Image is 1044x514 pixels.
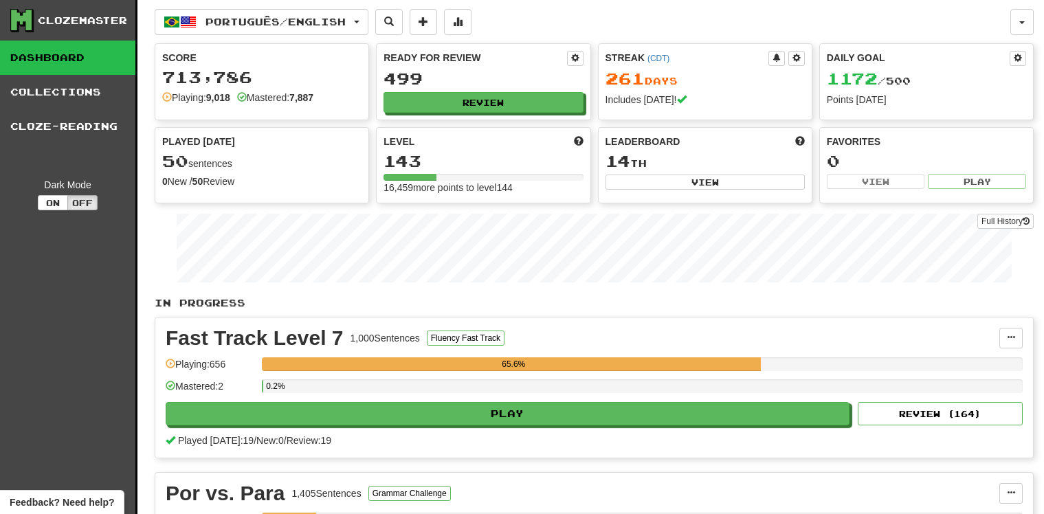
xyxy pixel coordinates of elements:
div: 713,786 [162,69,362,86]
div: Daily Goal [827,51,1010,66]
div: Ready for Review [384,51,566,65]
button: Português/English [155,9,368,35]
a: (CDT) [647,54,669,63]
span: Level [384,135,414,148]
strong: 50 [192,176,203,187]
div: Score [162,51,362,65]
button: Fluency Fast Track [427,331,504,346]
span: 14 [606,151,630,170]
button: Grammar Challenge [368,486,451,501]
div: 1,000 Sentences [351,331,420,345]
p: In Progress [155,296,1034,310]
div: Clozemaster [38,14,127,27]
span: / [284,435,287,446]
span: Português / English [206,16,346,27]
button: Play [928,174,1026,189]
span: Played [DATE] [162,135,235,148]
span: Score more points to level up [574,135,584,148]
div: Playing: [162,91,230,104]
div: Dark Mode [10,178,125,192]
strong: 7,887 [289,92,313,103]
span: / [254,435,256,446]
span: Played [DATE]: 19 [178,435,254,446]
div: Fast Track Level 7 [166,328,344,348]
div: Mastered: [237,91,313,104]
div: 65.6% [266,357,761,371]
button: On [38,195,68,210]
button: View [827,174,925,189]
button: More stats [444,9,471,35]
div: 499 [384,70,583,87]
span: 261 [606,69,645,88]
button: Search sentences [375,9,403,35]
span: 1172 [827,69,878,88]
div: Includes [DATE]! [606,93,805,107]
span: Open feedback widget [10,495,114,509]
strong: 0 [162,176,168,187]
div: 1,405 Sentences [291,487,361,500]
strong: 9,018 [206,92,230,103]
div: New / Review [162,175,362,188]
div: Playing: 656 [166,357,255,380]
div: 0 [827,153,1026,170]
span: Review: 19 [287,435,331,446]
button: View [606,175,805,190]
div: sentences [162,153,362,170]
button: Review (164) [858,402,1023,425]
div: Points [DATE] [827,93,1026,107]
button: Off [67,195,98,210]
div: Favorites [827,135,1026,148]
div: Por vs. Para [166,483,285,504]
button: Add sentence to collection [410,9,437,35]
div: Mastered: 2 [166,379,255,402]
span: / 500 [827,75,911,87]
div: Day s [606,70,805,88]
span: Leaderboard [606,135,680,148]
div: 143 [384,153,583,170]
a: Full History [977,214,1034,229]
div: Streak [606,51,768,65]
span: This week in points, UTC [795,135,805,148]
span: 50 [162,151,188,170]
span: New: 0 [256,435,284,446]
button: Play [166,402,849,425]
button: Review [384,92,583,113]
div: th [606,153,805,170]
div: 16,459 more points to level 144 [384,181,583,194]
